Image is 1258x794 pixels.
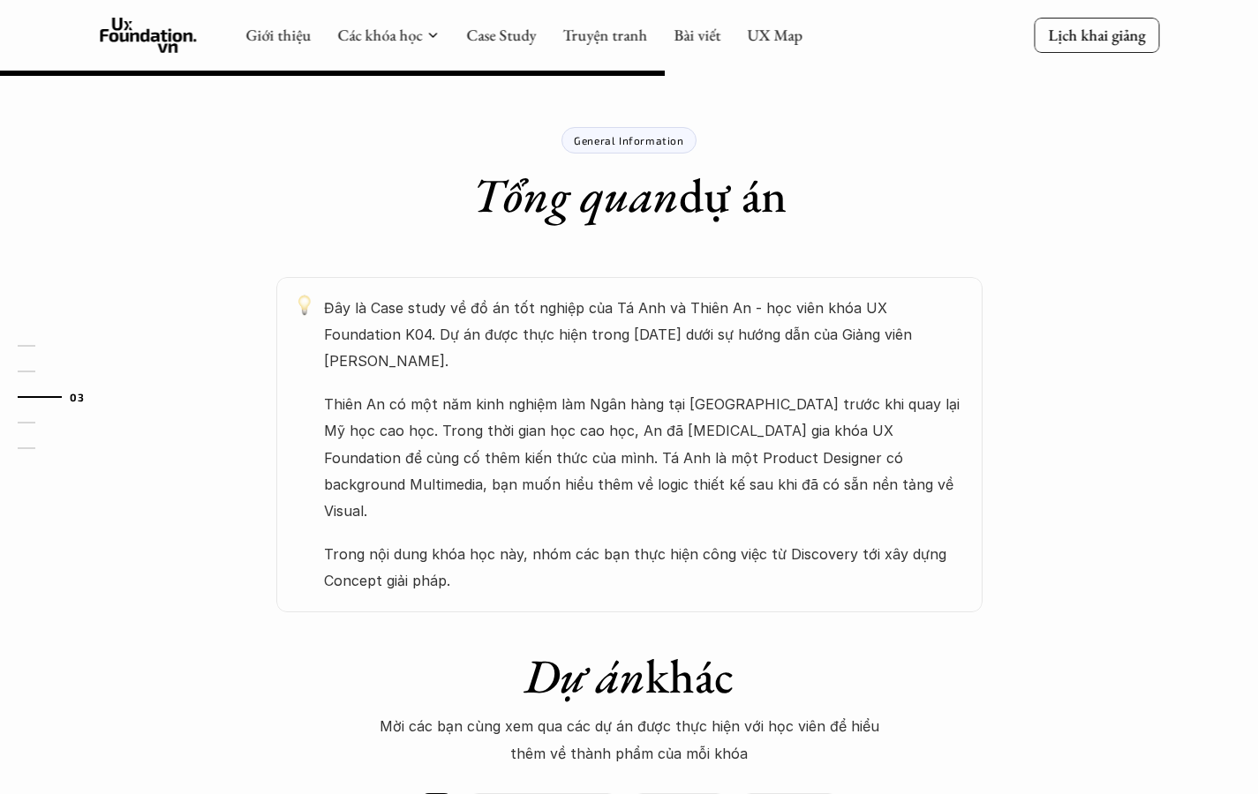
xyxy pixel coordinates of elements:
a: Các khóa học [337,25,422,45]
a: Lịch khai giảng [1034,18,1159,52]
a: Case Study [466,25,536,45]
h1: dự án [472,167,787,224]
em: Dự án [524,645,645,707]
a: Giới thiệu [245,25,311,45]
em: Tổng quan [472,164,679,226]
h1: khác [320,648,938,705]
a: Truyện tranh [562,25,647,45]
p: Lịch khai giảng [1048,25,1145,45]
a: 03 [18,386,102,408]
strong: 03 [70,391,84,403]
p: Mời các bạn cùng xem qua các dự án được thực hiện với học viên để hiểu thêm về thành phẩm của mỗi... [365,713,894,767]
p: Trong nội dung khóa học này, nhóm các bạn thực hiện công việc từ Discovery tới xây dựng Concept g... [324,541,965,595]
a: UX Map [747,25,802,45]
p: General Information [574,134,683,146]
p: Thiên An có một năm kinh nghiệm làm Ngân hàng tại [GEOGRAPHIC_DATA] trước khi quay lại Mỹ học cao... [324,391,965,525]
p: Đây là Case study về đồ án tốt nghiệp của Tá Anh và Thiên An - học viên khóa UX Foundation K04. D... [324,295,965,375]
a: Bài viết [674,25,720,45]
